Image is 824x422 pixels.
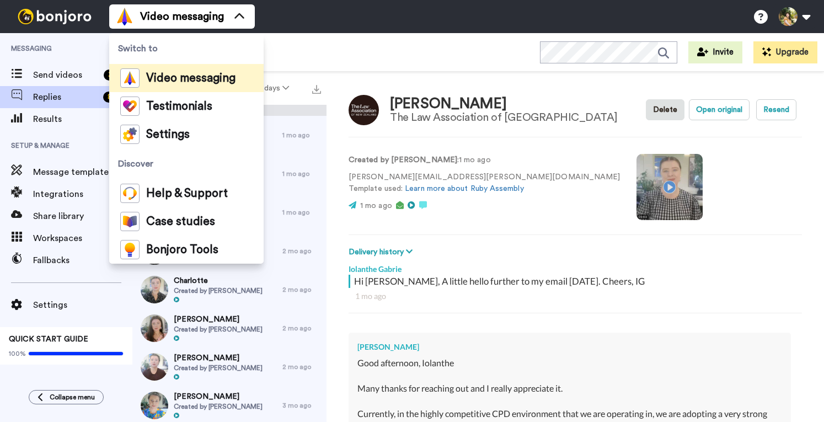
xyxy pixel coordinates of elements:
span: Settings [146,129,190,140]
img: export.svg [312,85,321,94]
div: 1 mo ago [355,291,795,302]
div: 2 mo ago [282,324,321,333]
span: Fallbacks [33,254,132,267]
button: Upgrade [753,41,817,63]
span: Share library [33,210,132,223]
span: [PERSON_NAME] [174,314,263,325]
a: Settings [109,120,264,148]
button: Invite [688,41,742,63]
div: 2 mo ago [282,362,321,371]
span: Created by [PERSON_NAME] [174,286,263,295]
button: Delete [646,99,684,120]
div: 2 mo ago [282,247,321,255]
span: 1 mo ago [360,202,392,210]
img: bj-tools-colored.svg [120,240,140,259]
span: Charlotte [174,275,263,286]
span: 100% [9,349,26,358]
div: 1 mo ago [282,208,321,217]
img: tm-color.svg [120,97,140,116]
div: 3 mo ago [282,401,321,410]
span: QUICK START GUIDE [9,335,88,343]
a: CharlotteCreated by [PERSON_NAME]2 mo ago [132,270,327,309]
div: The Law Association of [GEOGRAPHIC_DATA] [390,111,618,124]
a: [PERSON_NAME]Created by [PERSON_NAME]2 mo ago [132,309,327,348]
button: Open original [689,99,750,120]
span: Created by [PERSON_NAME] [174,325,263,334]
a: Bonjoro Tools [109,236,264,264]
span: Settings [33,298,132,312]
img: help-and-support-colored.svg [120,184,140,203]
img: bj-logo-header-white.svg [13,9,96,24]
div: [PERSON_NAME] [390,96,618,112]
img: settings-colored.svg [120,125,140,144]
div: 32 [104,70,121,81]
div: 2 mo ago [282,285,321,294]
img: 367b0ccd-92d6-4eb6-83d8-0dd61477197b-thumb.jpg [141,314,168,342]
div: Hi [PERSON_NAME], A little hello further to my email [DATE]. Cheers, IG [354,275,799,288]
span: Workspaces [33,232,132,245]
img: vm-color.svg [120,68,140,88]
span: Results [33,113,132,126]
span: Collapse menu [50,393,95,402]
button: Resend [756,99,796,120]
div: [PERSON_NAME] [357,341,782,352]
span: Testimonials [146,101,212,112]
img: 9687bffa-4b15-4d96-8d35-cd091e8acd69-thumb.jpg [141,392,168,419]
a: Video messaging [109,64,264,92]
span: Created by [PERSON_NAME] [174,402,263,411]
span: Help & Support [146,188,228,199]
span: Bonjoro Tools [146,244,218,255]
button: 365 days [228,78,309,98]
button: Export all results that match these filters now. [309,80,324,97]
span: Integrations [33,188,132,201]
span: Video messaging [140,9,224,24]
a: Help & Support [109,179,264,207]
a: [PERSON_NAME]Created by [PERSON_NAME]2 mo ago [132,348,327,386]
div: Iolanthe Gabrie [349,258,802,275]
img: vm-color.svg [116,8,133,25]
strong: Created by [PERSON_NAME] [349,156,457,164]
button: Delivery history [349,246,416,258]
span: Video messaging [146,73,236,84]
span: Replies [33,90,99,104]
span: Switch to [109,33,264,64]
div: 1 mo ago [282,169,321,178]
p: [PERSON_NAME][EMAIL_ADDRESS][PERSON_NAME][DOMAIN_NAME] Template used: [349,172,620,195]
img: Image of Brad [349,95,379,125]
div: 80 [103,92,121,103]
a: Learn more about Ruby Assembly [405,185,523,193]
img: 7341e440-666c-4691-81b9-5236efa64e72-thumb.jpg [141,353,168,381]
button: Collapse menu [29,390,104,404]
p: : 1 mo ago [349,154,620,166]
span: Case studies [146,216,215,227]
div: 1 mo ago [282,131,321,140]
img: 486c5f9a-b328-4415-8986-f0815e8c53d5-thumb.jpg [141,276,168,303]
span: [PERSON_NAME] [174,352,263,364]
span: [PERSON_NAME] [174,391,263,402]
span: Created by [PERSON_NAME] [174,364,263,372]
span: Discover [109,148,264,179]
img: case-study-colored.svg [120,212,140,231]
span: Send videos [33,68,99,82]
a: Testimonials [109,92,264,120]
a: Case studies [109,207,264,236]
span: Message template [33,165,132,179]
